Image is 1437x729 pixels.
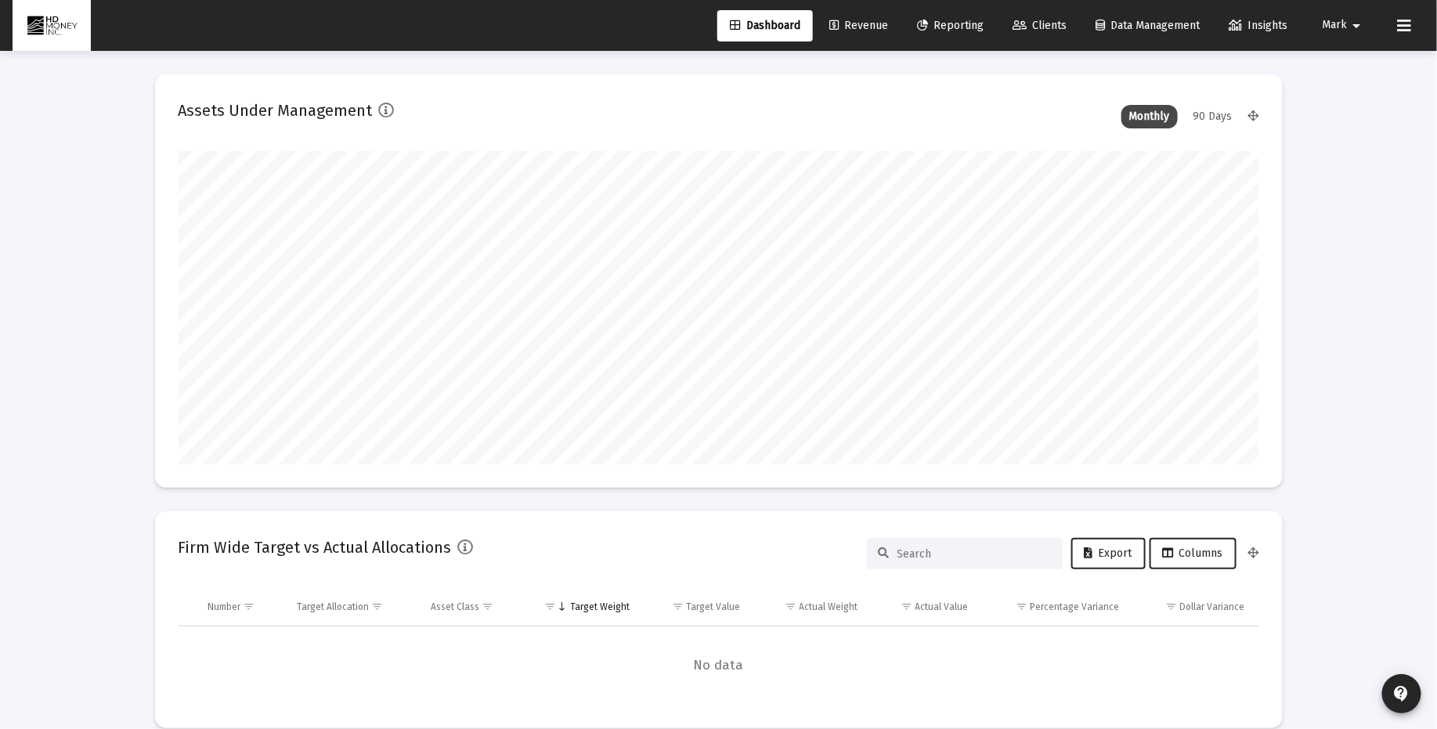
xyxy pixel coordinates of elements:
[1323,19,1348,32] span: Mark
[901,601,913,612] span: Show filter options for column 'Actual Value'
[1150,538,1237,569] button: Columns
[482,601,493,612] span: Show filter options for column 'Asset Class'
[1348,10,1367,42] mat-icon: arrow_drop_down
[980,588,1130,626] td: Column Percentage Variance
[1013,19,1067,32] span: Clients
[1392,684,1411,703] mat-icon: contact_support
[286,588,420,626] td: Column Target Allocation
[1000,10,1079,42] a: Clients
[686,601,740,613] div: Target Value
[24,10,79,42] img: Dashboard
[420,588,524,626] td: Column Asset Class
[1083,10,1212,42] a: Data Management
[179,657,1259,674] span: No data
[717,10,813,42] a: Dashboard
[297,601,369,613] div: Target Allocation
[197,588,286,626] td: Column Number
[1180,601,1245,613] div: Dollar Variance
[1216,10,1300,42] a: Insights
[817,10,901,42] a: Revenue
[1166,601,1178,612] span: Show filter options for column 'Dollar Variance'
[672,601,684,612] span: Show filter options for column 'Target Value'
[371,601,383,612] span: Show filter options for column 'Target Allocation'
[897,547,1051,561] input: Search
[641,588,752,626] td: Column Target Value
[1030,601,1119,613] div: Percentage Variance
[1085,547,1132,560] span: Export
[785,601,797,612] span: Show filter options for column 'Actual Weight'
[730,19,800,32] span: Dashboard
[179,588,1259,705] div: Data grid
[1121,105,1178,128] div: Monthly
[208,601,240,613] div: Number
[524,588,641,626] td: Column Target Weight
[1186,105,1240,128] div: 90 Days
[829,19,888,32] span: Revenue
[243,601,255,612] span: Show filter options for column 'Number'
[904,10,996,42] a: Reporting
[1130,588,1258,626] td: Column Dollar Variance
[800,601,858,613] div: Actual Weight
[545,601,557,612] span: Show filter options for column 'Target Weight'
[869,588,980,626] td: Column Actual Value
[571,601,630,613] div: Target Weight
[1304,9,1385,41] button: Mark
[1071,538,1146,569] button: Export
[179,98,373,123] h2: Assets Under Management
[431,601,479,613] div: Asset Class
[917,19,984,32] span: Reporting
[915,601,969,613] div: Actual Value
[1229,19,1287,32] span: Insights
[1163,547,1223,560] span: Columns
[1016,601,1027,612] span: Show filter options for column 'Percentage Variance'
[179,535,452,560] h2: Firm Wide Target vs Actual Allocations
[1096,19,1200,32] span: Data Management
[751,588,868,626] td: Column Actual Weight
